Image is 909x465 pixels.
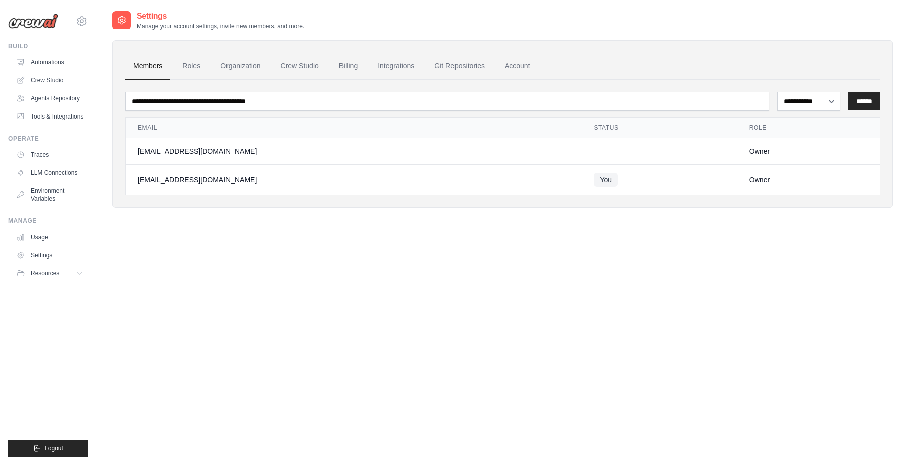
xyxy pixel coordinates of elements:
a: Traces [12,147,88,163]
span: Resources [31,269,59,277]
a: Settings [12,247,88,263]
div: Operate [8,135,88,143]
a: Git Repositories [426,53,493,80]
div: [EMAIL_ADDRESS][DOMAIN_NAME] [138,175,570,185]
th: Email [126,118,582,138]
h2: Settings [137,10,304,22]
a: Organization [212,53,268,80]
a: Agents Repository [12,90,88,106]
a: Crew Studio [273,53,327,80]
a: Roles [174,53,208,80]
a: Billing [331,53,366,80]
span: Logout [45,444,63,452]
img: Logo [8,14,58,29]
div: Manage [8,217,88,225]
a: Integrations [370,53,422,80]
div: [EMAIL_ADDRESS][DOMAIN_NAME] [138,146,570,156]
div: Owner [749,175,868,185]
button: Resources [12,265,88,281]
span: You [594,173,618,187]
a: Crew Studio [12,72,88,88]
button: Logout [8,440,88,457]
th: Role [737,118,880,138]
th: Status [582,118,737,138]
a: Tools & Integrations [12,108,88,125]
div: Build [8,42,88,50]
a: Members [125,53,170,80]
div: Owner [749,146,868,156]
a: Usage [12,229,88,245]
a: LLM Connections [12,165,88,181]
a: Account [497,53,538,80]
a: Automations [12,54,88,70]
p: Manage your account settings, invite new members, and more. [137,22,304,30]
a: Environment Variables [12,183,88,207]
